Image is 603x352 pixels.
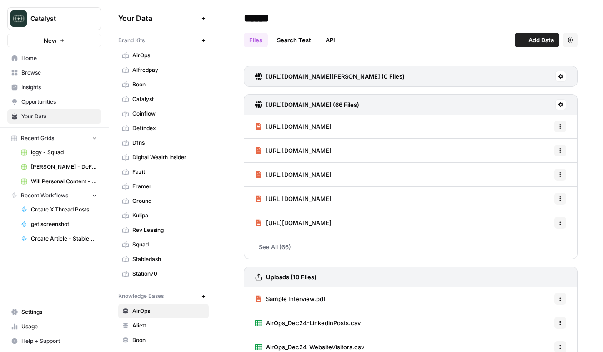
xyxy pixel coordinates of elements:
a: Iggy - Squad [17,145,101,160]
a: Fazit [118,165,209,179]
a: [URL][DOMAIN_NAME] [255,187,332,211]
button: Help + Support [7,334,101,348]
span: Boon [132,80,205,89]
span: Stabledash [132,255,205,263]
span: Settings [21,308,97,316]
a: Framer [118,179,209,194]
a: [URL][DOMAIN_NAME][PERSON_NAME] (0 Files) [255,66,405,86]
a: API [320,33,341,47]
span: Create Article - StableDash [31,235,97,243]
span: Kulipa [132,211,205,220]
a: Station70 [118,267,209,281]
h3: [URL][DOMAIN_NAME] (66 Files) [266,100,359,109]
span: Catalyst [30,14,85,23]
a: Boon [118,77,209,92]
span: Coinflow [132,110,205,118]
span: Opportunities [21,98,97,106]
span: Help + Support [21,337,97,345]
a: Search Test [271,33,317,47]
span: Recent Workflows [21,191,68,200]
span: [URL][DOMAIN_NAME] [266,122,332,131]
span: Recent Grids [21,134,54,142]
span: Add Data [528,35,554,45]
span: Squad [132,241,205,249]
span: Your Data [118,13,198,24]
a: Aliett [118,318,209,333]
span: Dfns [132,139,205,147]
a: Digital Wealth Insider [118,150,209,165]
a: Boon [118,333,209,347]
a: Dfns [118,136,209,150]
a: Kulipa [118,208,209,223]
a: Squad [118,237,209,252]
a: Catalyst [118,92,209,106]
span: Usage [21,322,97,331]
a: AirOps [118,48,209,63]
a: Your Data [7,109,101,124]
a: Files [244,33,268,47]
button: Add Data [515,33,559,47]
a: Opportunities [7,95,101,109]
a: [URL][DOMAIN_NAME] [255,211,332,235]
a: AirOps_Dec24-LinkedinPosts.csv [255,311,361,335]
a: [URL][DOMAIN_NAME] [255,163,332,186]
a: [PERSON_NAME] - DeFindex [17,160,101,174]
span: Alfredpay [132,66,205,74]
span: Boon [132,336,205,344]
a: Stabledash [118,252,209,267]
a: get screenshot [17,217,101,231]
img: Catalyst Logo [10,10,27,27]
a: Alfredpay [118,63,209,77]
span: AirOps_Dec24-WebsiteVisitors.csv [266,342,364,352]
a: [URL][DOMAIN_NAME] (66 Files) [255,95,359,115]
span: Browse [21,69,97,77]
span: [URL][DOMAIN_NAME] [266,146,332,155]
a: Browse [7,65,101,80]
button: Recent Grids [7,131,101,145]
span: [URL][DOMAIN_NAME] [266,194,332,203]
a: Coinflow [118,106,209,121]
h3: [URL][DOMAIN_NAME][PERSON_NAME] (0 Files) [266,72,405,81]
a: Settings [7,305,101,319]
a: Ground [118,194,209,208]
span: AirOps [132,307,205,315]
span: Sample Interview.pdf [266,294,326,303]
span: [PERSON_NAME] - DeFindex [31,163,97,171]
span: Defindex [132,124,205,132]
a: Will Personal Content - [DATE] [17,174,101,189]
span: New [44,36,57,45]
button: New [7,34,101,47]
span: Digital Wealth Insider [132,153,205,161]
button: Recent Workflows [7,189,101,202]
a: See All (66) [244,235,578,259]
a: Create X Thread Posts from Linkedin [17,202,101,217]
a: Uploads (10 Files) [255,267,317,287]
span: Rev Leasing [132,226,205,234]
span: Framer [132,182,205,191]
h3: Uploads (10 Files) [266,272,317,282]
a: AirOps [118,304,209,318]
span: AirOps_Dec24-LinkedinPosts.csv [266,318,361,327]
a: [URL][DOMAIN_NAME] [255,139,332,162]
a: Home [7,51,101,65]
span: Home [21,54,97,62]
a: Insights [7,80,101,95]
span: Ground [132,197,205,205]
a: [URL][DOMAIN_NAME] [255,115,332,138]
span: [URL][DOMAIN_NAME] [266,170,332,179]
span: Will Personal Content - [DATE] [31,177,97,186]
span: Knowledge Bases [118,292,164,300]
button: Workspace: Catalyst [7,7,101,30]
span: Iggy - Squad [31,148,97,156]
a: Usage [7,319,101,334]
span: Station70 [132,270,205,278]
a: Sample Interview.pdf [255,287,326,311]
span: Insights [21,83,97,91]
a: Defindex [118,121,209,136]
span: [URL][DOMAIN_NAME] [266,218,332,227]
span: Create X Thread Posts from Linkedin [31,206,97,214]
span: Brand Kits [118,36,145,45]
a: Create Article - StableDash [17,231,101,246]
a: Rev Leasing [118,223,209,237]
span: Fazit [132,168,205,176]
